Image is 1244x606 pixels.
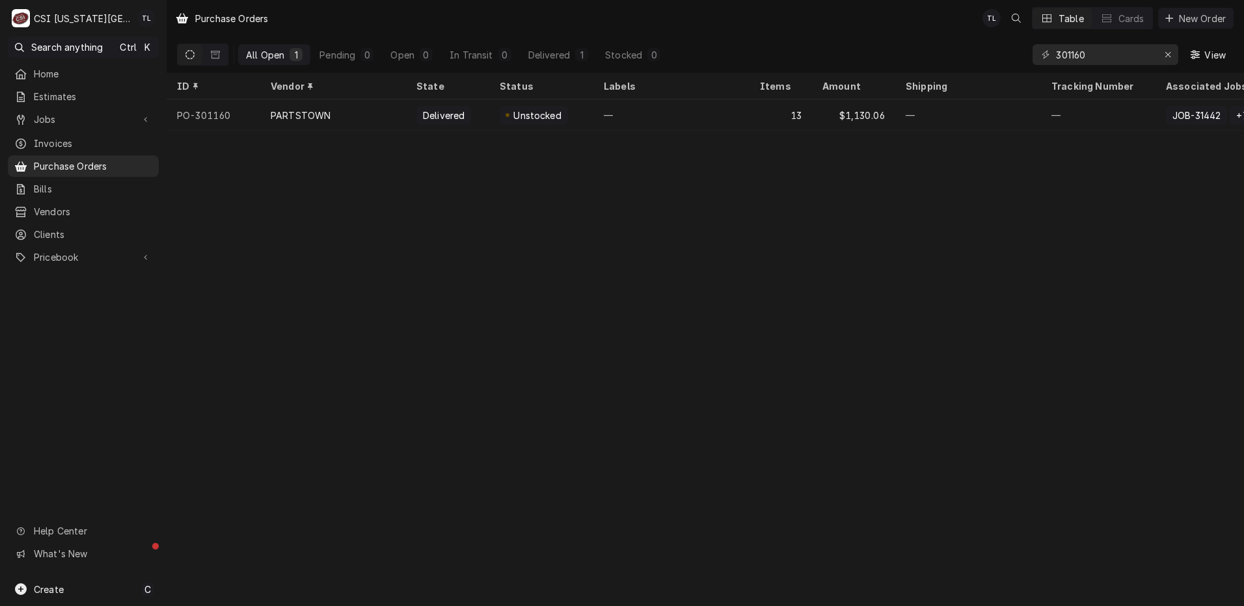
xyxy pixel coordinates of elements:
a: Clients [8,224,159,245]
span: Vendors [34,205,152,218]
div: Vendor [271,79,393,93]
div: Stocked [605,48,642,62]
button: Open search [1006,8,1027,29]
button: Search anythingCtrlK [8,36,159,58]
input: Keyword search [1056,44,1154,65]
div: $1,130.06 [812,99,895,131]
span: Estimates [34,90,152,103]
span: K [144,40,150,54]
div: 1 [578,48,586,62]
div: Unstocked [512,109,563,122]
span: Jobs [34,112,133,126]
div: CSI Kansas City's Avatar [12,9,30,27]
a: Estimates [8,86,159,107]
span: Pricebook [34,250,133,264]
div: 0 [501,48,509,62]
button: Erase input [1157,44,1178,65]
a: Invoices [8,133,159,154]
a: Go to Pricebook [8,246,159,268]
div: Items [760,79,799,93]
div: All Open [246,48,284,62]
a: Vendors [8,201,159,222]
div: Shipping [906,79,1031,93]
div: In Transit [450,48,493,62]
div: Open [390,48,414,62]
span: Search anything [31,40,103,54]
div: Status [500,79,580,93]
span: Bills [34,182,152,196]
div: 0 [363,48,371,62]
a: Home [8,63,159,85]
span: Home [34,67,152,81]
div: State [416,79,479,93]
a: Go to Jobs [8,109,159,130]
div: PO-301160 [167,99,260,131]
div: Delivered [422,109,466,122]
button: New Order [1158,8,1234,29]
div: 13 [750,99,812,131]
span: Create [34,584,64,595]
a: Bills [8,178,159,200]
div: PARTSTOWN [271,109,331,122]
div: 0 [650,48,658,62]
div: Torey Lopez's Avatar [137,9,155,27]
div: Amount [822,79,882,93]
div: Labels [604,79,739,93]
div: — [895,99,1041,131]
span: Purchase Orders [34,159,152,173]
div: 1 [292,48,300,62]
a: Go to What's New [8,543,159,564]
div: Delivered [528,48,570,62]
div: Tracking Number [1051,79,1145,93]
div: TL [982,9,1001,27]
span: Invoices [34,137,152,150]
span: Clients [34,228,152,241]
span: What's New [34,547,151,560]
div: 0 [422,48,430,62]
div: ID [177,79,247,93]
div: Pending [319,48,355,62]
div: Cards [1118,12,1144,25]
div: — [1041,99,1156,131]
div: TL [137,9,155,27]
span: C [144,583,151,596]
div: CSI [US_STATE][GEOGRAPHIC_DATA] [34,12,130,25]
button: View [1183,44,1234,65]
div: Torey Lopez's Avatar [982,9,1001,27]
div: — [593,99,750,131]
span: Help Center [34,524,151,538]
span: Ctrl [120,40,137,54]
div: Table [1059,12,1084,25]
a: Go to Help Center [8,520,159,542]
div: JOB-31442 [1171,109,1222,122]
div: C [12,9,30,27]
span: New Order [1176,12,1228,25]
span: View [1202,48,1228,62]
a: Purchase Orders [8,155,159,177]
